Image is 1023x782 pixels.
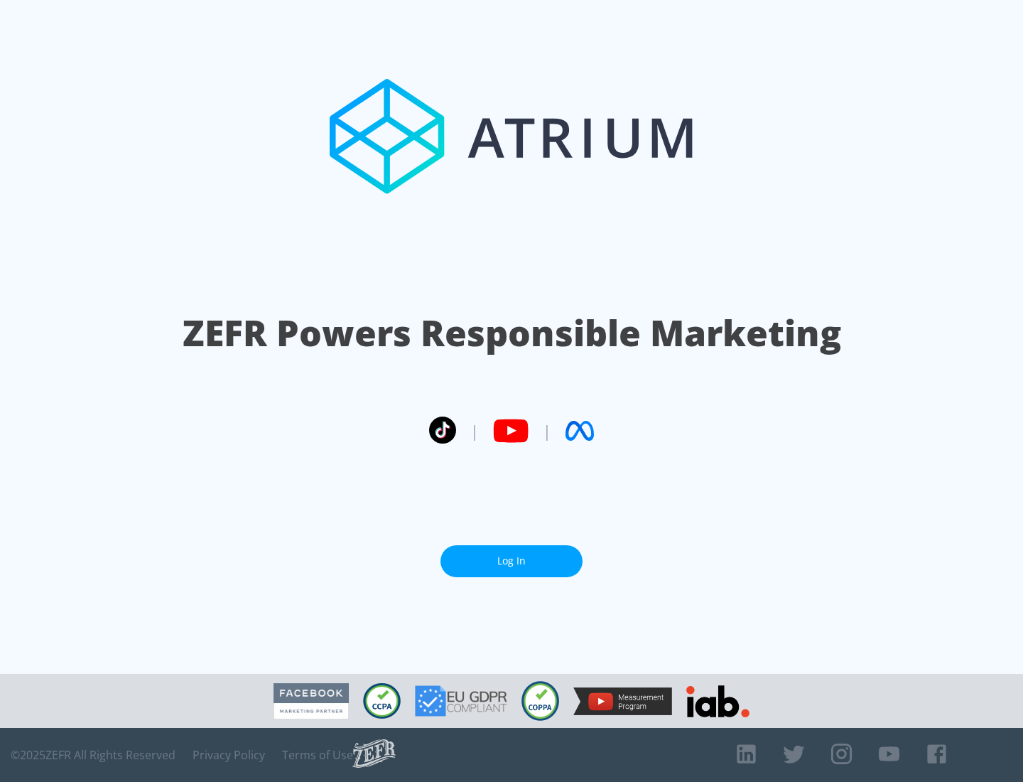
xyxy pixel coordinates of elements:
a: Privacy Policy [193,748,265,762]
span: © 2025 ZEFR All Rights Reserved [11,748,175,762]
img: COPPA Compliant [521,681,559,721]
img: IAB [686,685,749,717]
a: Terms of Use [282,748,353,762]
h1: ZEFR Powers Responsible Marketing [183,309,841,358]
span: | [470,420,479,441]
img: Facebook Marketing Partner [274,683,349,719]
span: | [543,420,551,441]
a: Log In [440,545,583,577]
img: CCPA Compliant [363,683,401,719]
img: GDPR Compliant [415,685,507,717]
img: YouTube Measurement Program [573,687,672,715]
